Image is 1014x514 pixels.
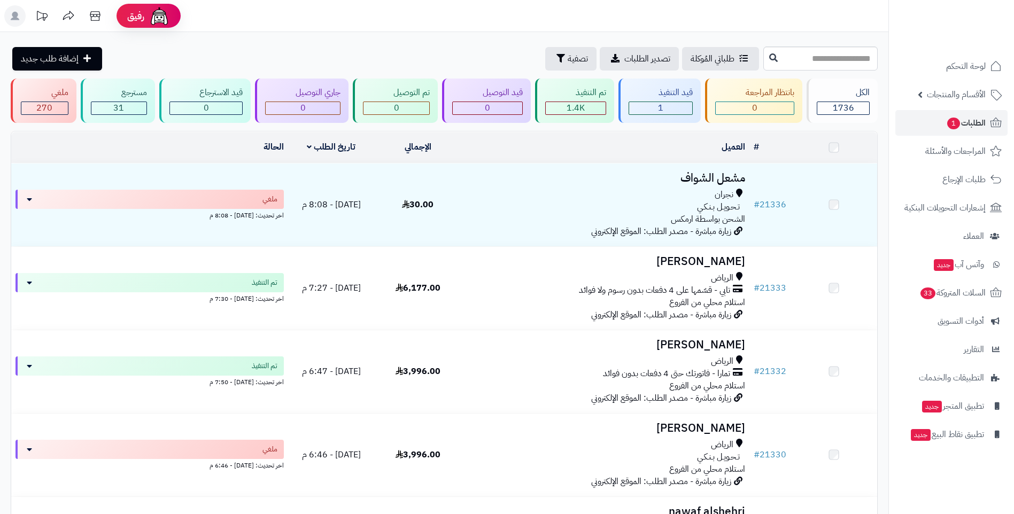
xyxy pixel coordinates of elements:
span: تمارا - فاتورتك حتى 4 دفعات بدون فوائد [603,368,730,380]
div: 1 [629,102,693,114]
a: ملغي 270 [9,79,79,123]
span: 1 [947,117,961,130]
span: ملغي [262,194,277,205]
span: [DATE] - 8:08 م [302,198,361,211]
span: تصدير الطلبات [624,52,670,65]
span: استلام محلي من الفروع [669,463,745,476]
a: جاري التوصيل 0 [253,79,351,123]
h3: مشعل الشواف [466,172,745,184]
div: 0 [363,102,429,114]
div: تم التوصيل [363,87,430,99]
a: تم التوصيل 0 [351,79,440,123]
div: 270 [21,102,68,114]
img: logo-2.png [941,18,1004,40]
span: زيارة مباشرة - مصدر الطلب: الموقع الإلكتروني [591,308,731,321]
span: جديد [934,259,954,271]
span: الطلبات [946,115,986,130]
span: 31 [113,102,124,114]
a: لوحة التحكم [895,53,1008,79]
a: قيد الاسترجاع 0 [157,79,253,123]
span: الرياض [711,355,733,368]
div: اخر تحديث: [DATE] - 8:08 م [16,209,284,220]
a: الكل1736 [804,79,880,123]
a: #21330 [754,448,786,461]
div: 0 [716,102,794,114]
span: الأقسام والمنتجات [927,87,986,102]
div: جاري التوصيل [265,87,340,99]
div: تم التنفيذ [545,87,606,99]
span: 6,177.00 [396,282,440,294]
img: ai-face.png [149,5,170,27]
span: لوحة التحكم [946,59,986,74]
a: إشعارات التحويلات البنكية [895,195,1008,221]
span: طلباتي المُوكلة [691,52,734,65]
span: تـحـويـل بـنـكـي [697,201,740,213]
span: نجران [715,189,733,201]
span: [DATE] - 6:47 م [302,365,361,378]
a: تم التنفيذ 1.4K [533,79,616,123]
div: قيد التوصيل [452,87,523,99]
span: 270 [36,102,52,114]
span: ملغي [262,444,277,455]
div: اخر تحديث: [DATE] - 7:50 م [16,376,284,387]
span: زيارة مباشرة - مصدر الطلب: الموقع الإلكتروني [591,225,731,238]
div: 0 [266,102,340,114]
a: الحالة [264,141,284,153]
span: # [754,282,760,294]
a: تصدير الطلبات [600,47,679,71]
div: قيد التنفيذ [629,87,693,99]
span: أدوات التسويق [938,314,984,329]
span: العملاء [963,229,984,244]
span: تصفية [568,52,588,65]
a: #21333 [754,282,786,294]
span: تابي - قسّمها على 4 دفعات بدون رسوم ولا فوائد [579,284,730,297]
span: # [754,365,760,378]
a: تحديثات المنصة [28,5,55,29]
div: 1434 [546,102,606,114]
span: تطبيق نقاط البيع [910,427,984,442]
span: جديد [911,429,931,441]
a: طلبات الإرجاع [895,167,1008,192]
span: 0 [752,102,757,114]
a: تطبيق نقاط البيعجديد [895,422,1008,447]
span: وآتس آب [933,257,984,272]
a: بانتظار المراجعة 0 [703,79,804,123]
span: 33 [920,287,936,300]
a: #21336 [754,198,786,211]
span: رفيق [127,10,144,22]
span: 0 [204,102,209,114]
span: # [754,448,760,461]
a: قيد التنفيذ 1 [616,79,703,123]
div: مسترجع [91,87,147,99]
a: المراجعات والأسئلة [895,138,1008,164]
span: 0 [394,102,399,114]
div: 31 [91,102,146,114]
span: [DATE] - 7:27 م [302,282,361,294]
h3: [PERSON_NAME] [466,339,745,351]
div: الكل [817,87,870,99]
div: قيد الاسترجاع [169,87,243,99]
a: تطبيق المتجرجديد [895,393,1008,419]
span: زيارة مباشرة - مصدر الطلب: الموقع الإلكتروني [591,392,731,404]
a: العملاء [895,223,1008,249]
span: 1.4K [567,102,585,114]
span: الرياض [711,439,733,451]
a: الطلبات1 [895,110,1008,136]
span: إشعارات التحويلات البنكية [904,200,986,215]
span: 0 [485,102,490,114]
span: المراجعات والأسئلة [925,144,986,159]
a: إضافة طلب جديد [12,47,102,71]
a: أدوات التسويق [895,308,1008,334]
a: الإجمالي [405,141,431,153]
a: قيد التوصيل 0 [440,79,533,123]
span: [DATE] - 6:46 م [302,448,361,461]
span: 1736 [833,102,854,114]
a: السلات المتروكة33 [895,280,1008,306]
span: 3,996.00 [396,448,440,461]
a: التقارير [895,337,1008,362]
div: اخر تحديث: [DATE] - 7:30 م [16,292,284,303]
button: تصفية [545,47,597,71]
h3: [PERSON_NAME] [466,255,745,268]
span: السلات المتروكة [919,285,986,300]
span: زيارة مباشرة - مصدر الطلب: الموقع الإلكتروني [591,475,731,488]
